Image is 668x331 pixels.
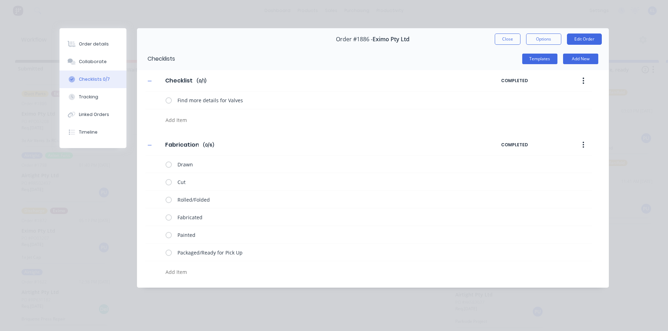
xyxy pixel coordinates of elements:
[79,59,107,65] div: Collaborate
[79,94,98,100] div: Tracking
[79,129,98,135] div: Timeline
[563,54,598,64] button: Add New
[60,71,126,88] button: Checklists 0/7
[567,33,602,45] button: Edit Order
[373,36,410,43] span: Eximo Pty Ltd
[161,75,196,86] input: Enter Checklist name
[522,54,557,64] button: Templates
[336,36,373,43] span: Order #1886 -
[175,195,482,205] textarea: Rolled/Folded
[60,106,126,123] button: Linked Orders
[495,33,520,45] button: Close
[60,35,126,53] button: Order details
[175,247,482,258] textarea: Packaged/Ready for Pick Up
[79,76,110,82] div: Checklists 0/7
[526,33,561,45] button: Options
[196,78,206,84] span: ( 0 / 1 )
[175,159,482,170] textarea: Drawn
[175,95,482,105] textarea: Find more details for Valves
[79,111,109,118] div: Linked Orders
[501,78,561,84] span: COMPLETED
[60,88,126,106] button: Tracking
[60,53,126,71] button: Collaborate
[203,142,214,148] span: ( 0 / 6 )
[175,177,482,187] textarea: Cut
[60,123,126,141] button: Timeline
[137,48,175,70] div: Checklists
[175,212,482,222] textarea: Fabricated
[501,142,561,148] span: COMPLETED
[175,230,482,240] textarea: Painted
[79,41,109,47] div: Order details
[161,140,203,150] input: Enter Checklist name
